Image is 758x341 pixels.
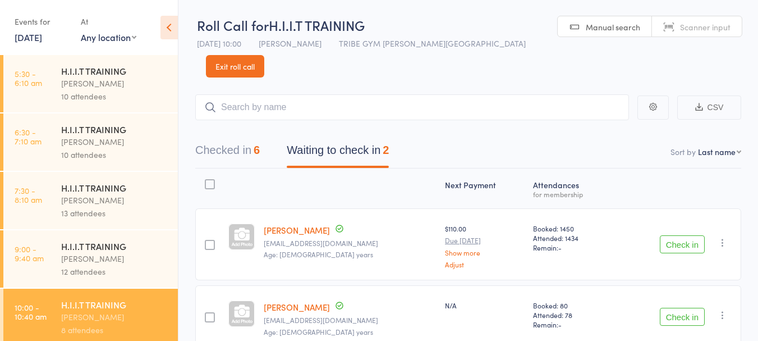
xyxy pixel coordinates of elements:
div: 13 attendees [61,207,168,220]
div: At [81,12,136,31]
div: for membership [533,190,610,198]
button: CSV [677,96,741,120]
a: 7:30 -8:10 amH.I.I.T TRAINING[PERSON_NAME]13 attendees [3,172,178,229]
time: 9:00 - 9:40 am [15,244,44,262]
span: [PERSON_NAME] [259,38,321,49]
span: [DATE] 10:00 [197,38,241,49]
div: H.I.I.T TRAINING [61,181,168,194]
span: H.I.I.T TRAINING [269,16,365,34]
a: Show more [445,249,524,256]
button: Checked in6 [195,138,260,168]
a: Adjust [445,261,524,268]
a: [DATE] [15,31,42,43]
span: Roll Call for [197,16,269,34]
span: Remain: [533,243,610,252]
span: Age: [DEMOGRAPHIC_DATA] years [264,249,373,259]
small: marcyhipkins@hotmail.com [264,239,436,247]
input: Search by name [195,94,629,120]
div: Events for [15,12,70,31]
div: 2 [383,144,389,156]
div: [PERSON_NAME] [61,311,168,324]
span: Booked: 1450 [533,224,610,233]
time: 6:30 - 7:10 am [15,128,42,146]
div: H.I.I.T TRAINING [61,123,168,135]
div: Atten­dances [529,174,615,203]
a: 9:00 -9:40 amH.I.I.T TRAINING[PERSON_NAME]12 attendees [3,230,178,288]
span: Manual search [586,21,640,33]
span: - [558,320,562,329]
div: 10 attendees [61,148,168,161]
div: H.I.I.T TRAINING [61,298,168,311]
div: Any location [81,31,136,43]
a: 6:30 -7:10 amH.I.I.T TRAINING[PERSON_NAME]10 attendees [3,113,178,171]
button: Waiting to check in2 [287,138,389,168]
span: Attended: 78 [533,310,610,320]
a: 5:30 -6:10 amH.I.I.T TRAINING[PERSON_NAME]10 attendees [3,55,178,112]
div: H.I.I.T TRAINING [61,240,168,252]
div: 6 [254,144,260,156]
div: 12 attendees [61,265,168,278]
span: TRIBE GYM [PERSON_NAME][GEOGRAPHIC_DATA] [339,38,526,49]
div: H.I.I.T TRAINING [61,65,168,77]
span: Scanner input [680,21,731,33]
div: Next Payment [440,174,529,203]
button: Check in [660,235,705,253]
a: Exit roll call [206,55,264,78]
div: [PERSON_NAME] [61,252,168,265]
button: Check in [660,308,705,326]
small: limm7@hotmail.com [264,316,436,324]
div: [PERSON_NAME] [61,135,168,148]
div: Last name [698,146,736,157]
div: N/A [445,301,524,310]
a: [PERSON_NAME] [264,301,330,313]
label: Sort by [670,146,696,157]
div: [PERSON_NAME] [61,77,168,90]
span: Booked: 80 [533,301,610,310]
span: Attended: 1434 [533,233,610,243]
span: Remain: [533,320,610,329]
time: 7:30 - 8:10 am [15,186,42,204]
a: [PERSON_NAME] [264,224,330,236]
small: Due [DATE] [445,237,524,244]
div: $110.00 [445,224,524,268]
span: Age: [DEMOGRAPHIC_DATA] years [264,327,373,337]
div: [PERSON_NAME] [61,194,168,207]
time: 10:00 - 10:40 am [15,303,47,321]
span: - [558,243,562,252]
div: 10 attendees [61,90,168,103]
div: 8 attendees [61,324,168,337]
time: 5:30 - 6:10 am [15,69,42,87]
